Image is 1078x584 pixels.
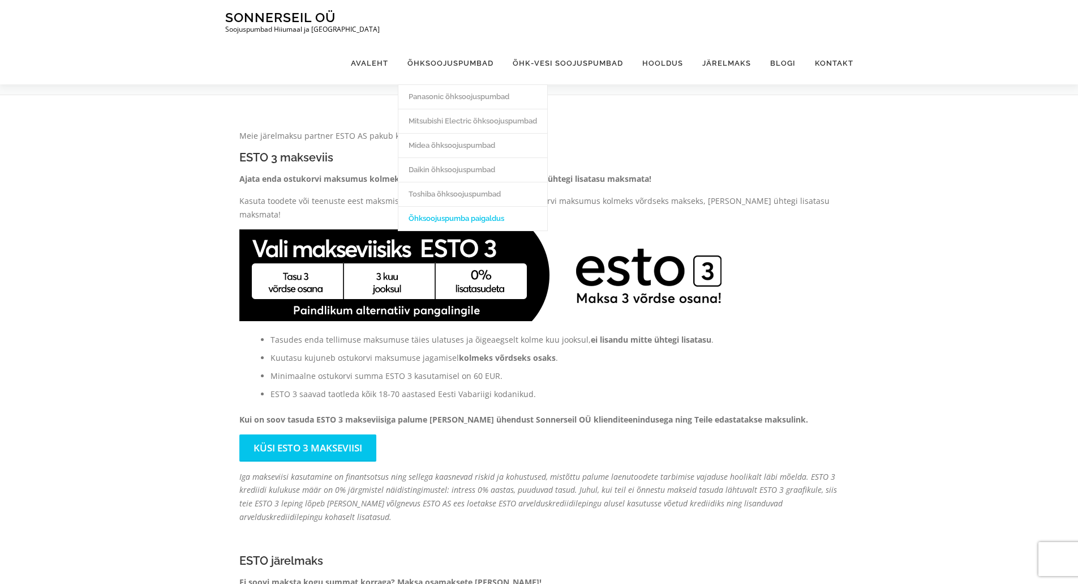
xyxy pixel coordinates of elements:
strong: Ajata enda ostukorvi maksumus kolmeks võrdseks makseks [PERSON_NAME] ühtegi lisatasu maksmata! [239,173,651,184]
li: Tasudes enda tellimuse maksumuse täies ulatuses ja õigeaegselt kolme kuu jooksul, . [270,333,839,347]
a: Daikin õhksoojuspumbad [398,157,547,182]
a: Õhksoojuspumba paigaldus [398,206,547,231]
p: Soojuspumbad Hiiumaal ja [GEOGRAPHIC_DATA] [225,25,380,33]
strong: ei lisandu mitte ühtegi lisatasu [591,334,711,345]
a: Kontakt [805,42,853,84]
a: Järelmaks [693,42,761,84]
strong: kolmeks võrdseks osaks [459,352,556,363]
li: Minimaalne ostukorvi summa ESTO 3 kasutamisel on 60 EUR. [270,369,839,383]
p: Kasuta toodete või teenuste eest maksmisel makseviisi – ajata enda ostukorvi maksumus kolmeks võr... [239,194,839,221]
h3: ESTO järelmaks [239,555,839,567]
a: Mitsubishi Electric õhksoojuspumbad [398,109,547,133]
a: Sonnerseil OÜ [225,10,336,25]
p: Meie järelmaksu partner ESTO AS pakub kahte järelmaksu lahendust: [239,129,839,143]
h3: ESTO 3 makseviis [239,151,839,164]
a: Küsi ESTO 3 makseviisi [239,434,376,461]
a: Avaleht [341,42,398,84]
a: Panasonic õhksoojuspumbad [398,84,547,109]
a: Õhksoojuspumbad [398,42,503,84]
li: ESTO 3 saavad taotleda kõik 18-70 aastased Eesti Vabariigi kodanikud. [270,387,839,401]
a: Hooldus [633,42,693,84]
a: Blogi [761,42,805,84]
li: Kuutasu kujuneb ostukorvi maksumuse jagamisel . [270,351,839,365]
strong: Kui on soov tasuda ESTO 3 makseviisiga palume [PERSON_NAME] ühendust Sonnerseil OÜ klienditeenind... [239,414,808,425]
a: Õhk-vesi soojuspumbad [503,42,633,84]
a: Toshiba õhksoojuspumbad [398,182,547,206]
a: Midea õhksoojuspumbad [398,133,547,157]
em: Iga makseviisi kasutamine on finantsotsus ning sellega kaasnevad riskid ja kohustused, mistõttu p... [239,471,837,522]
